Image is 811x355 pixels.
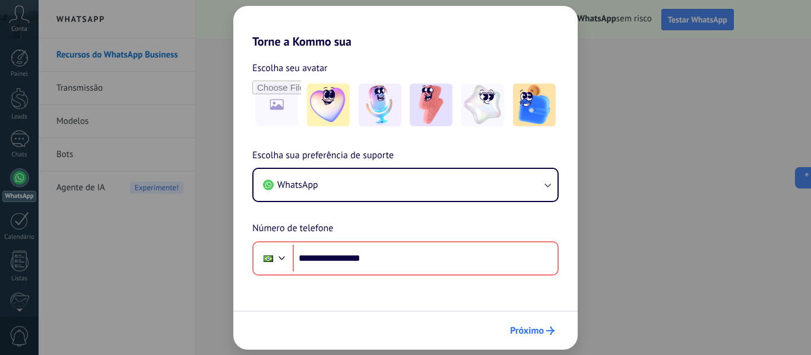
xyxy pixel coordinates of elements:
img: -4.jpeg [461,84,504,126]
span: Próximo [510,327,544,335]
span: Número de telefone [252,221,333,236]
span: Escolha sua preferência de suporte [252,148,394,164]
button: WhatsApp [254,169,557,201]
span: WhatsApp [277,179,318,191]
div: Brazil: + 55 [257,246,280,271]
img: -1.jpeg [307,84,350,126]
img: -3.jpeg [410,84,452,126]
img: -2.jpeg [359,84,401,126]
button: Próximo [505,321,560,341]
span: Escolha seu avatar [252,60,328,76]
h2: Torne a Kommo sua [233,6,578,49]
img: -5.jpeg [513,84,556,126]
